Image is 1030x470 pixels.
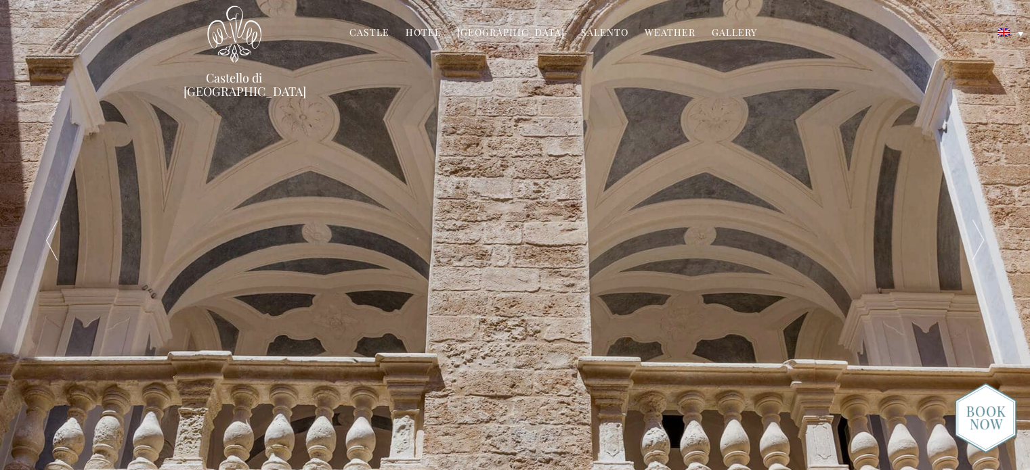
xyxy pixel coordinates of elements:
a: Weather [645,26,695,41]
a: Hotel [406,26,441,41]
a: Gallery [712,26,757,41]
img: English [997,28,1010,37]
a: [GEOGRAPHIC_DATA] [457,26,565,41]
a: Castello di [GEOGRAPHIC_DATA] [184,71,285,98]
a: Salento [581,26,628,41]
img: new-booknow.png [955,383,1016,453]
a: Castle [349,26,389,41]
img: Castello di Ugento [207,5,261,63]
